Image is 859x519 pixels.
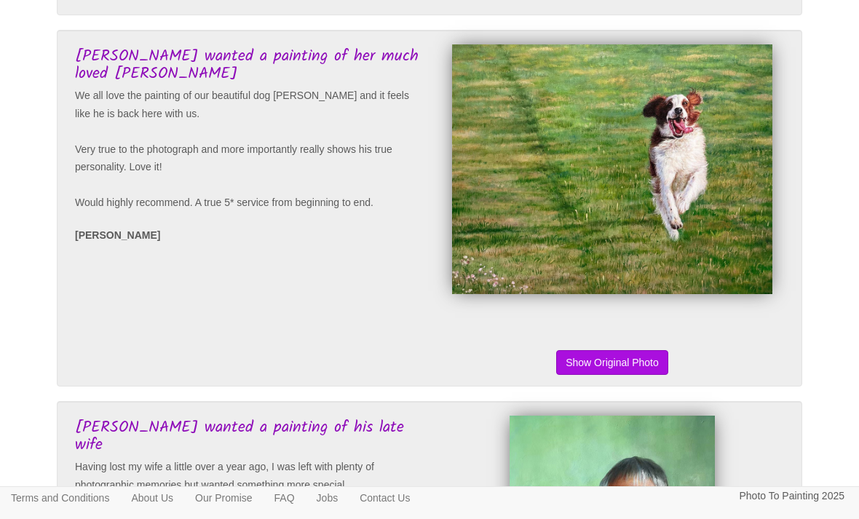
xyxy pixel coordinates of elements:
[75,48,426,83] h3: [PERSON_NAME] wanted a painting of her much loved [PERSON_NAME]
[120,487,184,509] a: About Us
[75,87,426,212] p: We all love the painting of our beautiful dog [PERSON_NAME] and it feels like he is back here wit...
[452,44,772,294] img: Pam Duggan's Finished Painting
[556,350,668,375] button: Show Original Photo
[264,487,306,509] a: FAQ
[349,487,421,509] a: Contact Us
[739,487,844,505] p: Photo To Painting 2025
[306,487,349,509] a: Jobs
[75,229,160,241] strong: [PERSON_NAME]
[75,419,426,454] h3: [PERSON_NAME] wanted a painting of his late wife
[184,487,264,509] a: Our Promise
